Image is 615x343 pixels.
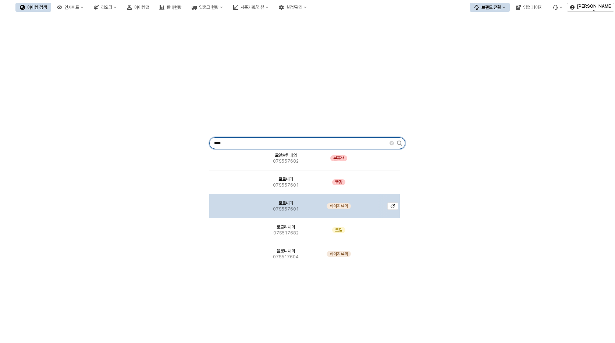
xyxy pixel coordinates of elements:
[567,3,614,12] button: [PERSON_NAME]
[134,5,149,10] div: 아이템맵
[241,5,264,10] div: 시즌기획/리뷰
[330,203,348,209] span: 베이지색의
[275,152,297,158] span: 로엘슬림내의
[64,5,79,10] div: 인사이트
[278,176,293,182] span: 로로내의
[548,3,567,12] div: 메뉴 항목 6
[53,3,88,12] button: 인사이트
[330,251,348,257] span: 베이지색의
[470,3,510,12] button: 브랜드 전환
[333,155,344,161] span: 분홍색
[15,3,51,12] button: 아이템 검색
[274,3,311,12] button: 설정/관리
[122,3,153,12] button: 아이템맵
[199,5,218,10] div: 입출고 현황
[27,5,47,10] div: 아이템 검색
[523,5,543,10] div: 영업 페이지
[273,182,299,188] span: 07S557601
[273,158,299,164] span: 07S557682
[273,254,299,260] span: 07S517604
[511,3,547,12] button: 영업 페이지
[278,200,293,206] span: 로로내의
[273,206,299,212] span: 07S557601
[167,5,181,10] div: 판매현황
[187,3,227,12] button: 입출고 현황
[101,5,112,10] div: 리오더
[89,3,121,12] button: 리오더
[286,5,302,10] div: 설정/관리
[390,141,394,145] button: 맑다
[335,179,342,185] span: 빨강
[273,230,299,236] span: 07S517682
[229,3,273,12] button: 시즌기획/리뷰
[577,3,611,15] p: [PERSON_NAME]
[277,224,295,230] span: 로즐리내의
[481,5,501,10] div: 브랜드 전환
[335,227,342,233] span: 크림
[277,248,295,254] span: 블로니내의
[155,3,186,12] button: 판매현황
[387,202,398,210] button: 아이템 상세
